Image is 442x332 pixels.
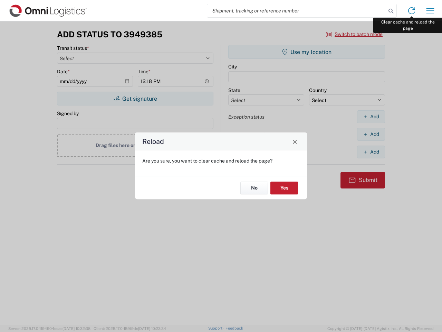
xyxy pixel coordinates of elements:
button: Yes [270,182,298,194]
input: Shipment, tracking or reference number [207,4,386,17]
h4: Reload [142,137,164,147]
button: Close [290,137,300,146]
button: No [240,182,268,194]
p: Are you sure, you want to clear cache and reload the page? [142,158,300,164]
